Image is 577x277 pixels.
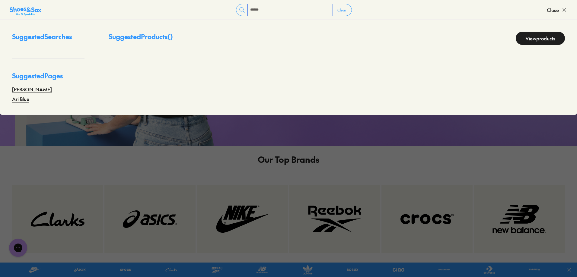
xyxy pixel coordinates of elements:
[516,32,565,45] a: Viewproducts
[547,6,559,14] span: Close
[12,32,84,46] p: Suggested Searches
[547,3,567,17] button: Close
[10,6,41,16] img: SNS_Logo_Responsive.svg
[10,5,41,15] a: Shoes &amp; Sox
[12,95,29,102] a: Ari Blue
[12,71,84,86] p: Suggested Pages
[109,32,173,45] p: Suggested Products
[333,5,352,15] button: Clear
[167,32,173,41] span: ( )
[12,86,52,93] a: [PERSON_NAME]
[258,153,319,166] p: Our Top Brands
[6,237,30,259] iframe: Gorgias live chat messenger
